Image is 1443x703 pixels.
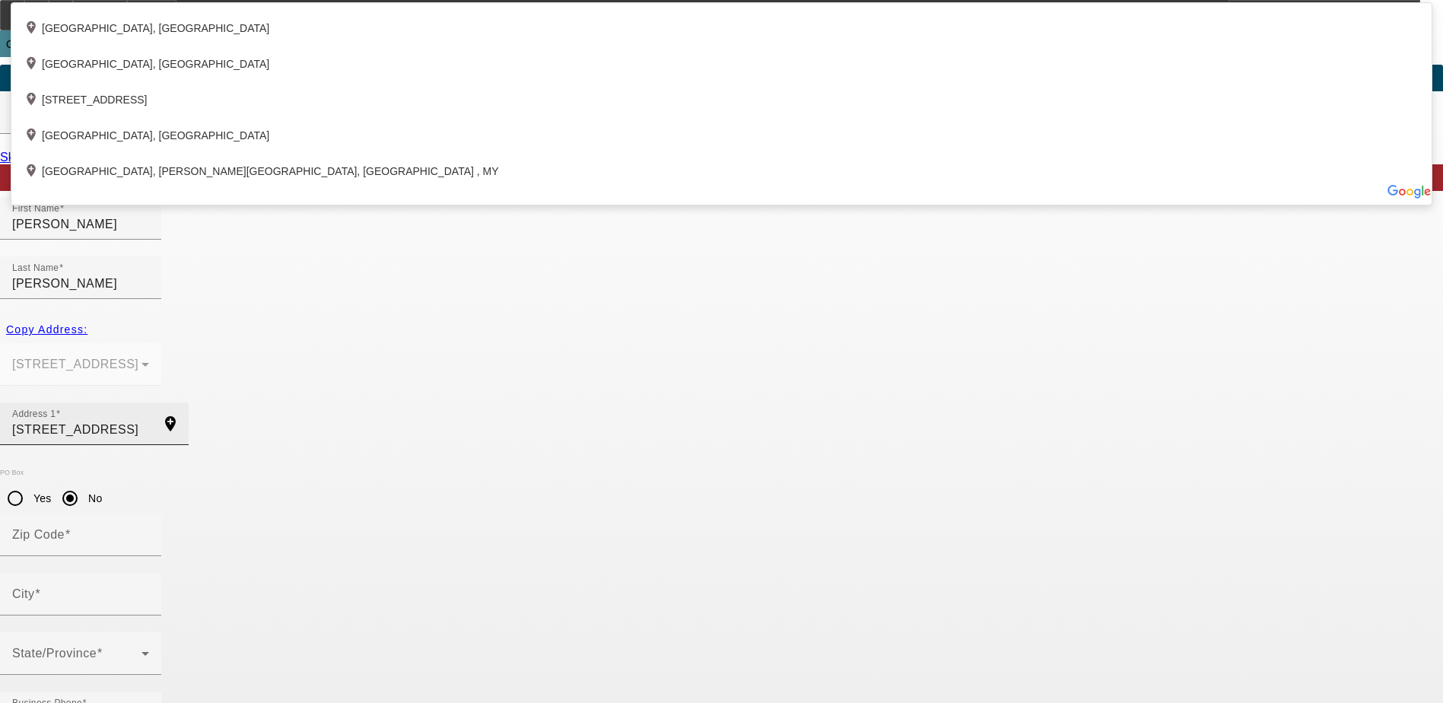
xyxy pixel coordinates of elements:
mat-icon: add_location [24,56,42,74]
div: [GEOGRAPHIC_DATA], [GEOGRAPHIC_DATA] [11,113,1432,149]
mat-label: City [12,587,35,600]
div: [GEOGRAPHIC_DATA], [GEOGRAPHIC_DATA] [11,42,1432,78]
mat-label: Zip Code [12,528,65,541]
label: No [85,491,102,506]
mat-label: State/Province [12,647,97,660]
mat-icon: add_location [24,91,42,110]
mat-icon: add_location [152,415,189,433]
label: Yes [30,491,52,506]
span: Copy Address: [6,323,87,336]
div: [GEOGRAPHIC_DATA], [PERSON_NAME][GEOGRAPHIC_DATA], [GEOGRAPHIC_DATA] , MY [11,149,1432,185]
span: Opportunity / 092500587 / NBA Auto Collision Center Inc / [PERSON_NAME] [6,38,437,50]
img: Powered by Google [1387,185,1432,199]
mat-label: Address 1 [12,409,56,419]
mat-label: Last Name [12,263,59,273]
mat-icon: add_location [24,127,42,145]
mat-icon: add_location [24,163,42,181]
div: [GEOGRAPHIC_DATA], [GEOGRAPHIC_DATA] [11,6,1432,42]
div: [STREET_ADDRESS] [11,78,1432,113]
mat-icon: add_location [24,20,42,38]
mat-label: First Name [12,204,59,214]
